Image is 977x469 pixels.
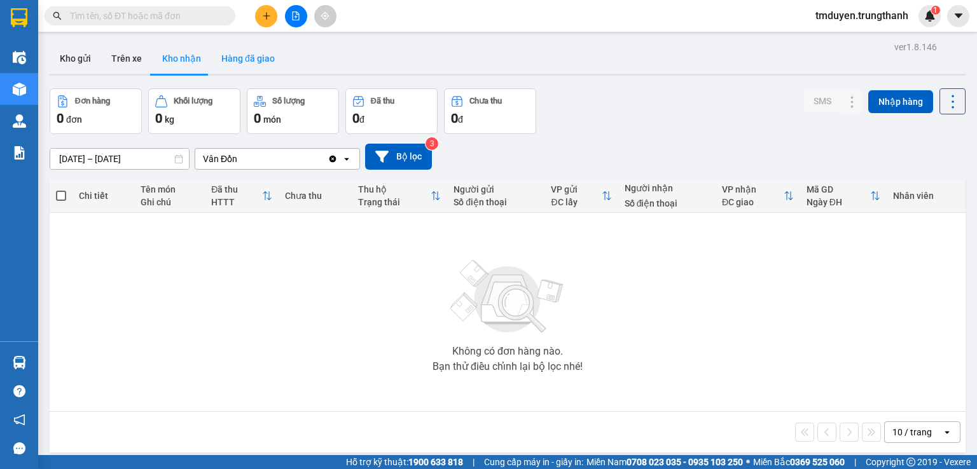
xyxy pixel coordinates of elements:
[50,43,101,74] button: Kho gửi
[101,43,152,74] button: Trên xe
[75,97,110,105] div: Đơn hàng
[790,457,845,467] strong: 0369 525 060
[359,114,364,125] span: đ
[13,114,26,128] img: warehouse-icon
[807,184,870,194] div: Mã GD
[544,179,618,213] th: Toggle SortBy
[352,179,448,213] th: Toggle SortBy
[722,197,784,207] div: ĐC giao
[469,97,502,105] div: Chưa thu
[13,146,26,160] img: solution-icon
[321,11,329,20] span: aim
[433,362,583,372] div: Bạn thử điều chỉnh lại bộ lọc nhé!
[746,459,750,465] span: ⚪️
[753,455,845,469] span: Miền Bắc
[79,191,128,201] div: Chi tiết
[57,111,64,126] span: 0
[291,11,300,20] span: file-add
[141,197,198,207] div: Ghi chú
[800,179,887,213] th: Toggle SortBy
[285,5,307,27] button: file-add
[947,5,969,27] button: caret-down
[953,10,964,22] span: caret-down
[942,427,952,437] svg: open
[722,184,784,194] div: VP nhận
[13,385,25,397] span: question-circle
[13,83,26,96] img: warehouse-icon
[174,97,212,105] div: Khối lượng
[205,179,278,213] th: Toggle SortBy
[358,197,431,207] div: Trạng thái
[894,40,937,54] div: ver 1.8.146
[551,184,601,194] div: VP gửi
[13,442,25,454] span: message
[931,6,940,15] sup: 1
[239,153,240,165] input: Selected Vân Đồn.
[13,414,25,426] span: notification
[551,197,601,207] div: ĐC lấy
[452,346,563,357] div: Không có đơn hàng nào.
[247,88,339,134] button: Số lượng0món
[328,154,338,164] svg: Clear value
[365,144,432,170] button: Bộ lọc
[211,43,285,74] button: Hàng đã giao
[805,8,918,24] span: tmduyen.trungthanh
[141,184,198,194] div: Tên món
[625,198,709,208] div: Số điện thoại
[454,184,538,194] div: Người gửi
[358,184,431,194] div: Thu hộ
[586,455,743,469] span: Miền Nam
[933,6,938,15] span: 1
[13,356,26,369] img: warehouse-icon
[716,179,800,213] th: Toggle SortBy
[152,43,211,74] button: Kho nhận
[70,9,220,23] input: Tìm tên, số ĐT hoặc mã đơn
[473,455,475,469] span: |
[346,455,463,469] span: Hỗ trợ kỹ thuật:
[454,197,538,207] div: Số điện thoại
[53,11,62,20] span: search
[203,153,237,165] div: Vân Đồn
[451,111,458,126] span: 0
[803,90,842,112] button: SMS
[263,114,281,125] span: món
[211,197,261,207] div: HTTT
[255,5,277,27] button: plus
[262,11,271,20] span: plus
[314,5,336,27] button: aim
[50,88,142,134] button: Đơn hàng0đơn
[484,455,583,469] span: Cung cấp máy in - giấy in:
[165,114,174,125] span: kg
[906,458,915,466] span: copyright
[892,426,932,438] div: 10 / trang
[285,191,345,201] div: Chưa thu
[625,183,709,193] div: Người nhận
[627,457,743,467] strong: 0708 023 035 - 0935 103 250
[66,114,82,125] span: đơn
[371,97,394,105] div: Đã thu
[444,88,536,134] button: Chưa thu0đ
[854,455,856,469] span: |
[868,90,933,113] button: Nhập hàng
[272,97,305,105] div: Số lượng
[444,252,571,341] img: svg+xml;base64,PHN2ZyBjbGFzcz0ibGlzdC1wbHVnX19zdmciIHhtbG5zPSJodHRwOi8vd3d3LnczLm9yZy8yMDAwL3N2Zy...
[807,197,870,207] div: Ngày ĐH
[426,137,438,150] sup: 3
[11,8,27,27] img: logo-vxr
[345,88,438,134] button: Đã thu0đ
[893,191,959,201] div: Nhân viên
[342,154,352,164] svg: open
[50,149,189,169] input: Select a date range.
[155,111,162,126] span: 0
[352,111,359,126] span: 0
[254,111,261,126] span: 0
[148,88,240,134] button: Khối lượng0kg
[408,457,463,467] strong: 1900 633 818
[458,114,463,125] span: đ
[13,51,26,64] img: warehouse-icon
[924,10,936,22] img: icon-new-feature
[211,184,261,194] div: Đã thu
